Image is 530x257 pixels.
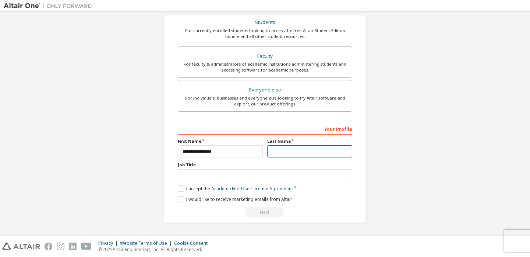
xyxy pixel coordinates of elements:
a: Academic End-User License Agreement [211,185,293,192]
label: I would like to receive marketing emails from Altair [178,196,292,202]
img: instagram.svg [57,243,64,250]
label: I accept the [178,185,293,192]
div: For individuals, businesses and everyone else looking to try Altair software and explore our prod... [183,95,347,107]
label: Job Title [178,162,352,168]
img: altair_logo.svg [2,243,40,250]
p: © 2025 Altair Engineering, Inc. All Rights Reserved. [98,246,212,253]
div: Your Profile [178,123,352,135]
div: Faculty [183,51,347,62]
label: First Name [178,138,263,144]
div: Students [183,17,347,28]
div: Website Terms of Use [120,240,174,246]
img: youtube.svg [81,243,92,250]
label: Last Name [267,138,352,144]
div: Everyone else [183,85,347,95]
img: facebook.svg [45,243,52,250]
div: Privacy [98,240,120,246]
img: linkedin.svg [69,243,77,250]
div: For faculty & administrators of academic institutions administering students and accessing softwa... [183,61,347,73]
div: Read and acccept EULA to continue [178,207,352,218]
img: Altair One [4,2,96,10]
div: Cookie Consent [174,240,212,246]
div: For currently enrolled students looking to access the free Altair Student Edition bundle and all ... [183,28,347,39]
